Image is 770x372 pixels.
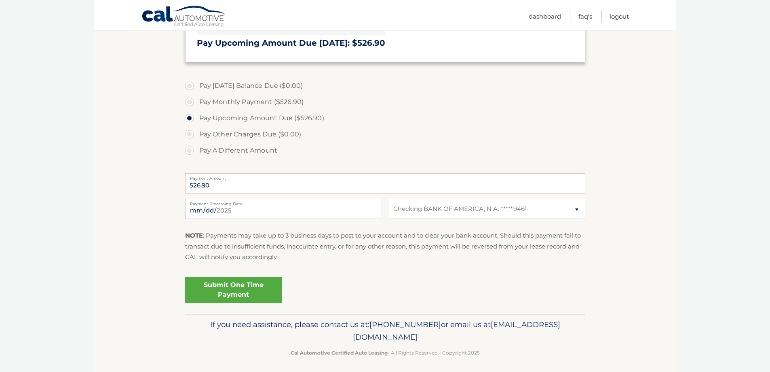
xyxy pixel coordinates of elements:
[185,94,585,110] label: Pay Monthly Payment ($526.90)
[185,199,381,205] label: Payment Processing Date
[578,10,592,23] a: FAQ's
[190,318,580,344] p: If you need assistance, please contact us at: or email us at
[185,142,585,159] label: Pay A Different Amount
[141,5,226,29] a: Cal Automotive
[185,126,585,142] label: Pay Other Charges Due ($0.00)
[185,230,585,262] p: : Payments may take up to 3 business days to post to your account and to clear your bank account....
[185,232,203,239] strong: NOTE
[529,10,561,23] a: Dashboard
[185,110,585,126] label: Pay Upcoming Amount Due ($526.90)
[185,78,585,94] label: Pay [DATE] Balance Due ($0.00)
[185,277,282,303] a: Submit One Time Payment
[369,320,441,329] span: [PHONE_NUMBER]
[291,350,388,356] strong: Cal Automotive Certified Auto Leasing
[190,349,580,357] p: - All Rights Reserved - Copyright 2025
[185,199,381,219] input: Payment Date
[185,173,585,193] input: Payment Amount
[197,38,574,48] h3: Pay Upcoming Amount Due [DATE]: $526.90
[610,10,629,23] a: Logout
[185,173,585,180] label: Payment Amount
